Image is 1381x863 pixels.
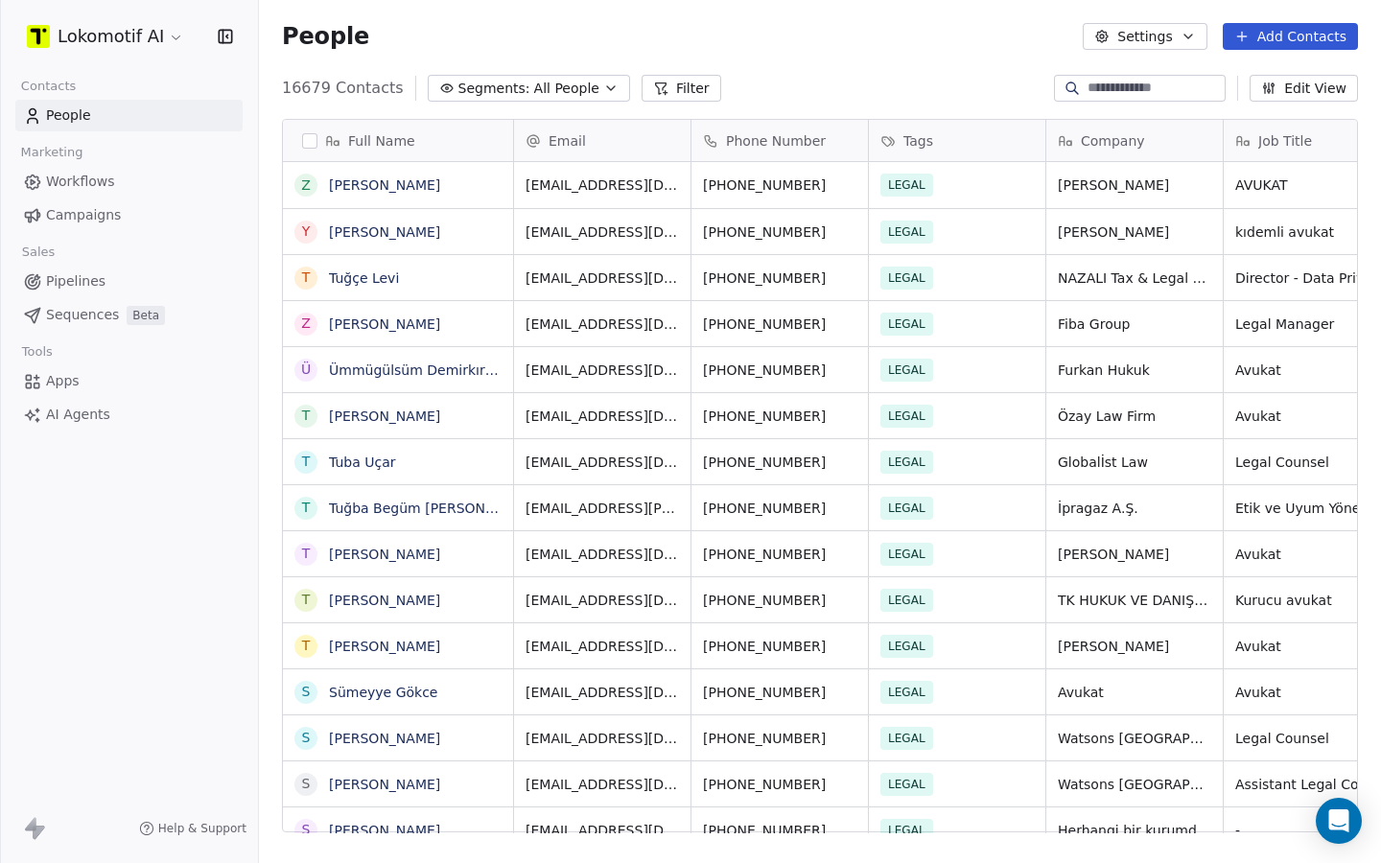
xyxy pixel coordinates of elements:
[703,775,856,794] span: [PHONE_NUMBER]
[46,271,105,292] span: Pipelines
[869,120,1045,161] div: Tags
[15,266,243,297] a: Pipelines
[329,455,396,470] a: Tuba Uçar
[46,105,91,126] span: People
[12,138,91,167] span: Marketing
[46,172,115,192] span: Workflows
[13,238,63,267] span: Sales
[302,774,311,794] div: S
[15,166,243,198] a: Workflows
[1250,75,1358,102] button: Edit View
[880,543,933,566] span: LEGAL
[1058,499,1211,518] span: İpragaz A.Ş.
[880,635,933,658] span: LEGAL
[691,120,868,161] div: Phone Number
[880,727,933,750] span: LEGAL
[348,131,415,151] span: Full Name
[526,591,679,610] span: [EMAIL_ADDRESS][DOMAIN_NAME]
[302,590,311,610] div: T
[282,22,369,51] span: People
[302,268,311,288] div: T
[1058,453,1211,472] span: Globalİst Law
[514,120,690,161] div: Email
[703,315,856,334] span: [PHONE_NUMBER]
[703,453,856,472] span: [PHONE_NUMBER]
[526,499,679,518] span: [EMAIL_ADDRESS][PERSON_NAME][DOMAIN_NAME]
[15,199,243,231] a: Campaigns
[703,407,856,426] span: [PHONE_NUMBER]
[329,593,440,608] a: [PERSON_NAME]
[1058,222,1211,242] span: [PERSON_NAME]
[526,268,679,288] span: [EMAIL_ADDRESS][DOMAIN_NAME]
[1046,120,1223,161] div: Company
[58,24,164,49] span: Lokomotif AI
[526,222,679,242] span: [EMAIL_ADDRESS][DOMAIN_NAME]
[526,361,679,380] span: [EMAIL_ADDRESS][DOMAIN_NAME]
[15,365,243,397] a: Apps
[1081,131,1145,151] span: Company
[329,408,440,424] a: [PERSON_NAME]
[1058,361,1211,380] span: Furkan Hukuk
[283,162,514,833] div: grid
[302,406,311,426] div: T
[703,821,856,840] span: [PHONE_NUMBER]
[329,685,437,700] a: Sümeyye Gökce
[880,313,933,336] span: LEGAL
[526,683,679,702] span: [EMAIL_ADDRESS][DOMAIN_NAME]
[703,361,856,380] span: [PHONE_NUMBER]
[703,175,856,195] span: [PHONE_NUMBER]
[880,174,933,197] span: LEGAL
[880,359,933,382] span: LEGAL
[880,589,933,612] span: LEGAL
[27,25,50,48] img: logo-lokomotif.png
[1316,798,1362,844] div: Open Intercom Messenger
[1058,821,1211,840] span: Herhangi bir kurumda çalışmıyorum.
[1058,268,1211,288] span: NAZALI Tax & Legal Services
[15,399,243,431] a: AI Agents
[46,371,80,391] span: Apps
[23,20,188,53] button: Lokomotif AI
[703,591,856,610] span: [PHONE_NUMBER]
[139,821,246,836] a: Help & Support
[127,306,165,325] span: Beta
[302,452,311,472] div: T
[302,728,311,748] div: S
[703,729,856,748] span: [PHONE_NUMBER]
[1058,683,1211,702] span: Avukat
[301,175,311,196] div: Z
[526,407,679,426] span: [EMAIL_ADDRESS][DOMAIN_NAME]
[46,405,110,425] span: AI Agents
[329,270,399,286] a: Tuğçe Levi̇
[283,120,513,161] div: Full Name
[301,314,311,334] div: Z
[880,773,933,796] span: LEGAL
[1058,637,1211,656] span: [PERSON_NAME]
[703,268,856,288] span: [PHONE_NUMBER]
[302,544,311,564] div: T
[534,79,599,99] span: All People
[13,338,60,366] span: Tools
[329,177,440,193] a: [PERSON_NAME]
[880,221,933,244] span: LEGAL
[1058,407,1211,426] span: Özay Law Firm
[1223,23,1358,50] button: Add Contacts
[46,205,121,225] span: Campaigns
[642,75,721,102] button: Filter
[329,823,440,838] a: [PERSON_NAME]
[329,547,440,562] a: [PERSON_NAME]
[526,175,679,195] span: [EMAIL_ADDRESS][DOMAIN_NAME]
[549,131,586,151] span: Email
[526,545,679,564] span: [EMAIL_ADDRESS][DOMAIN_NAME]
[302,222,311,242] div: Y
[526,775,679,794] span: [EMAIL_ADDRESS][DOMAIN_NAME]
[302,820,311,840] div: S
[302,682,311,702] div: S
[526,315,679,334] span: [EMAIL_ADDRESS][DOMAIN_NAME]
[880,681,933,704] span: LEGAL
[1058,545,1211,564] span: [PERSON_NAME]
[301,360,311,380] div: Ü
[458,79,530,99] span: Segments:
[880,497,933,520] span: LEGAL
[12,72,84,101] span: Contacts
[526,729,679,748] span: [EMAIL_ADDRESS][DOMAIN_NAME]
